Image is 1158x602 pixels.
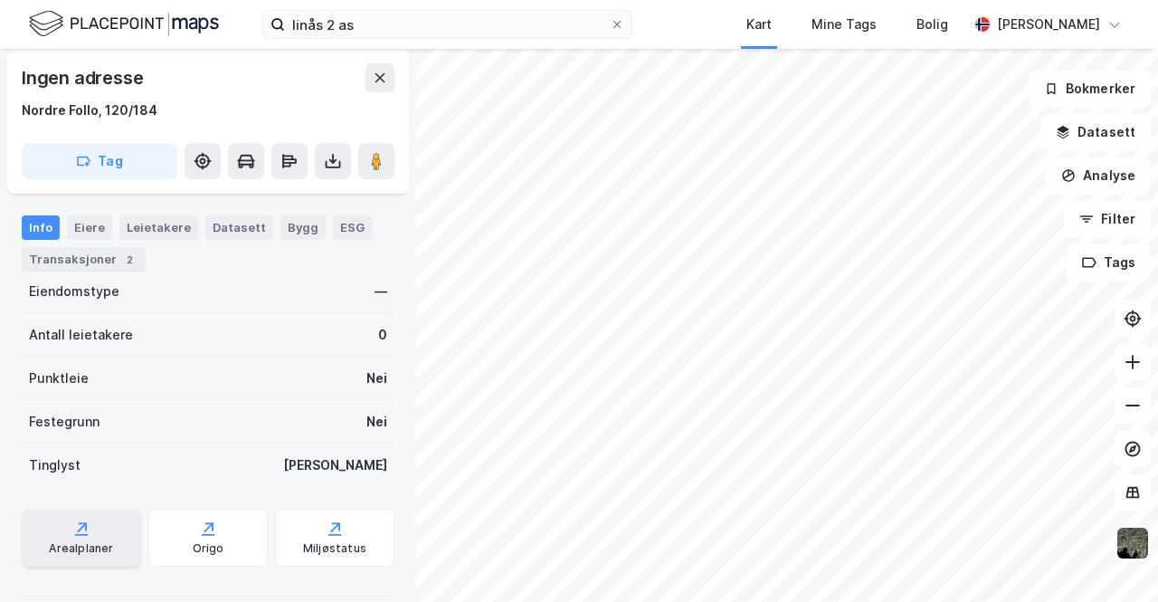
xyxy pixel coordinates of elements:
[22,100,157,121] div: Nordre Follo, 120/184
[366,368,387,389] div: Nei
[67,215,112,239] div: Eiere
[49,541,113,556] div: Arealplaner
[916,14,948,35] div: Bolig
[193,541,224,556] div: Origo
[366,411,387,433] div: Nei
[1029,71,1151,107] button: Bokmerker
[29,8,219,40] img: logo.f888ab2527a4732fd821a326f86c7f29.svg
[119,215,198,239] div: Leietakere
[22,246,146,272] div: Transaksjoner
[29,411,100,433] div: Festegrunn
[1040,114,1151,150] button: Datasett
[29,454,81,476] div: Tinglyst
[1067,244,1151,281] button: Tags
[280,215,326,239] div: Bygg
[205,215,273,239] div: Datasett
[285,11,610,38] input: Søk på adresse, matrikkel, gårdeiere, leietakere eller personer
[1064,201,1151,237] button: Filter
[22,63,147,92] div: Ingen adresse
[29,281,119,302] div: Eiendomstype
[283,454,387,476] div: [PERSON_NAME]
[997,14,1100,35] div: [PERSON_NAME]
[303,541,366,556] div: Miljøstatus
[22,215,60,239] div: Info
[120,250,138,268] div: 2
[333,215,372,239] div: ESG
[29,324,133,346] div: Antall leietakere
[1046,158,1151,194] button: Analyse
[378,324,387,346] div: 0
[29,368,89,389] div: Punktleie
[22,143,177,179] button: Tag
[812,14,877,35] div: Mine Tags
[1068,515,1158,602] iframe: Chat Widget
[746,14,772,35] div: Kart
[375,281,387,302] div: —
